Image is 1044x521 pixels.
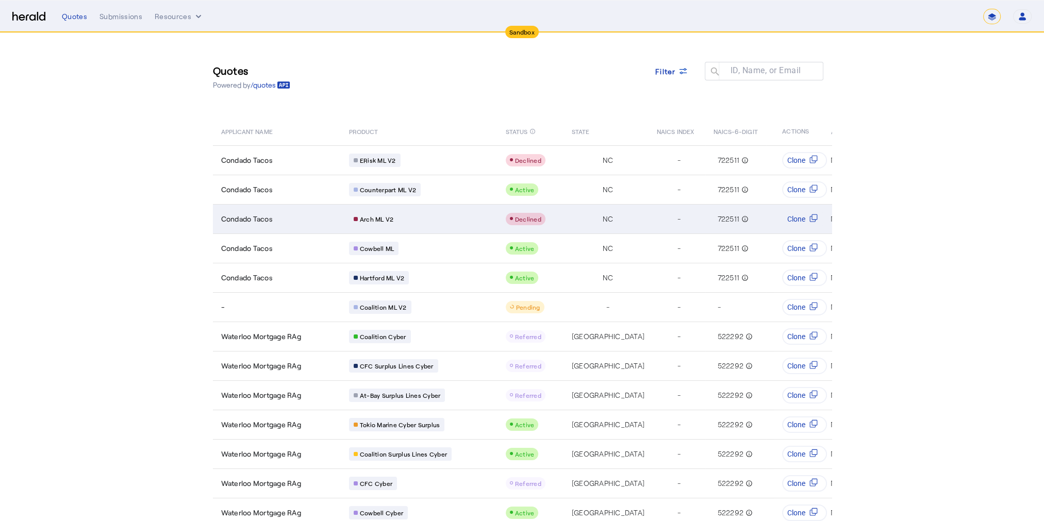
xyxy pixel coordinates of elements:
[718,184,740,195] span: 722511
[515,274,535,281] span: Active
[731,65,801,75] mat-label: ID, Name, or Email
[603,184,614,195] span: NC
[783,387,827,404] button: Clone
[515,362,541,369] span: Referred
[516,304,540,311] span: Pending
[515,480,541,487] span: Referred
[572,478,644,489] span: [GEOGRAPHIC_DATA]
[677,184,681,195] span: -
[505,26,539,38] div: Sandbox
[221,478,301,489] span: Waterloo Mortgage RAg
[788,302,806,312] span: Clone
[783,181,827,198] button: Clone
[572,331,644,342] span: [GEOGRAPHIC_DATA]
[677,449,681,459] span: -
[788,184,806,195] span: Clone
[677,331,681,342] span: -
[783,446,827,462] button: Clone
[739,273,749,283] mat-icon: info_outline
[100,11,142,22] div: Submissions
[788,508,806,518] span: Clone
[788,214,806,224] span: Clone
[739,243,749,254] mat-icon: info_outline
[788,419,806,430] span: Clone
[360,303,407,311] span: Coalition ML V2
[718,419,744,430] span: 522292
[783,240,827,257] button: Clone
[677,478,681,489] span: -
[783,416,827,433] button: Clone
[743,478,753,489] mat-icon: info_outline
[677,419,681,430] span: -
[705,66,722,79] mat-icon: search
[603,273,614,283] span: NC
[743,331,753,342] mat-icon: info_outline
[572,390,644,400] span: [GEOGRAPHIC_DATA]
[743,449,753,459] mat-icon: info_outline
[221,184,273,195] span: Condado Tacos
[783,270,827,286] button: Clone
[515,509,535,516] span: Active
[739,184,749,195] mat-icon: info_outline
[515,157,541,164] span: Declined
[221,273,273,283] span: Condado Tacos
[251,80,290,90] a: /quotes
[360,244,394,253] span: Cowbell ML
[12,12,45,22] img: Herald Logo
[360,391,441,399] span: At-Bay Surplus Lines Cyber
[677,214,681,224] span: -
[221,449,301,459] span: Waterloo Mortgage RAg
[743,390,753,400] mat-icon: info_outline
[774,116,832,145] th: ACTIONS
[655,66,676,77] span: Filter
[360,215,394,223] span: Arch ML V2
[718,478,744,489] span: 522292
[603,155,614,165] span: NC
[783,328,827,345] button: Clone
[714,126,758,136] span: NAICS-6-DIGIT
[606,302,609,312] span: -
[677,273,681,283] span: -
[515,245,535,252] span: Active
[783,211,827,227] button: Clone
[221,243,273,254] span: Condado Tacos
[677,155,681,165] span: -
[783,358,827,374] button: Clone
[506,126,528,136] span: STATUS
[360,479,392,488] span: CFC Cyber
[529,126,536,137] mat-icon: info_outline
[349,126,378,136] span: PRODUCT
[743,508,753,518] mat-icon: info_outline
[657,126,694,136] span: NAICS INDEX
[515,215,541,223] span: Declined
[572,508,644,518] span: [GEOGRAPHIC_DATA]
[572,419,644,430] span: [GEOGRAPHIC_DATA]
[718,243,740,254] span: 722511
[360,156,396,164] span: ERisk ML V2
[647,62,697,80] button: Filter
[360,362,434,370] span: CFC Surplus Lines Cyber
[718,361,744,371] span: 522292
[360,274,405,282] span: Hartford ML V2
[718,302,721,312] span: -
[62,11,87,22] div: Quotes
[788,155,806,165] span: Clone
[718,508,744,518] span: 522292
[718,449,744,459] span: 522292
[221,361,301,371] span: Waterloo Mortgage RAg
[515,421,535,428] span: Active
[783,152,827,169] button: Clone
[221,508,301,518] span: Waterloo Mortgage RAg
[221,126,273,136] span: APPLICANT NAME
[718,273,740,283] span: 722511
[718,214,740,224] span: 722511
[360,509,403,517] span: Cowbell Cyber
[677,361,681,371] span: -
[213,63,290,78] h3: Quotes
[718,390,744,400] span: 522292
[360,186,416,194] span: Counterpart ML V2
[221,390,301,400] span: Waterloo Mortgage RAg
[743,361,753,371] mat-icon: info_outline
[677,302,681,312] span: -
[788,331,806,342] span: Clone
